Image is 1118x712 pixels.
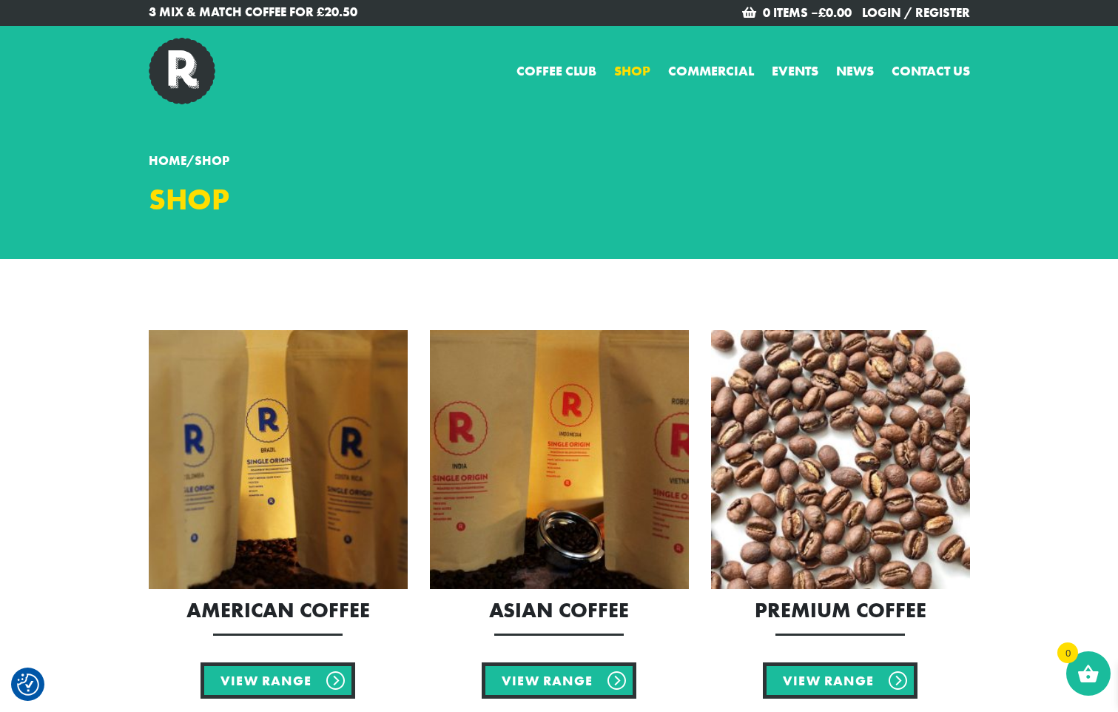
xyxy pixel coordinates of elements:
[149,600,408,621] h2: American Coffee
[763,662,917,699] a: View Range
[818,4,826,21] span: £
[149,38,215,104] img: Relish Coffee
[149,182,548,218] h1: Shop
[17,674,39,696] button: Consent Preferences
[1057,642,1078,663] span: 0
[668,61,754,81] a: Commercial
[149,330,408,589] img: American Coffee
[711,330,970,589] img: Premium Coffee
[430,600,689,621] h2: Asian Coffee
[201,662,355,699] a: View Range
[430,330,689,589] img: Asian Coffee
[772,61,818,81] a: Events
[614,61,650,81] a: Shop
[862,4,970,21] a: Login / Register
[836,61,874,81] a: News
[149,152,229,169] span: /
[516,61,596,81] a: Coffee Club
[149,3,548,22] a: 3 Mix & Match Coffee for £20.50
[149,152,186,169] a: Home
[763,4,852,21] a: 0 items –£0.00
[195,152,229,169] span: Shop
[482,662,636,699] a: View Range
[892,61,970,81] a: Contact us
[818,4,852,21] bdi: 0.00
[711,600,970,621] h2: Premium Coffee
[17,674,39,696] img: Revisit consent button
